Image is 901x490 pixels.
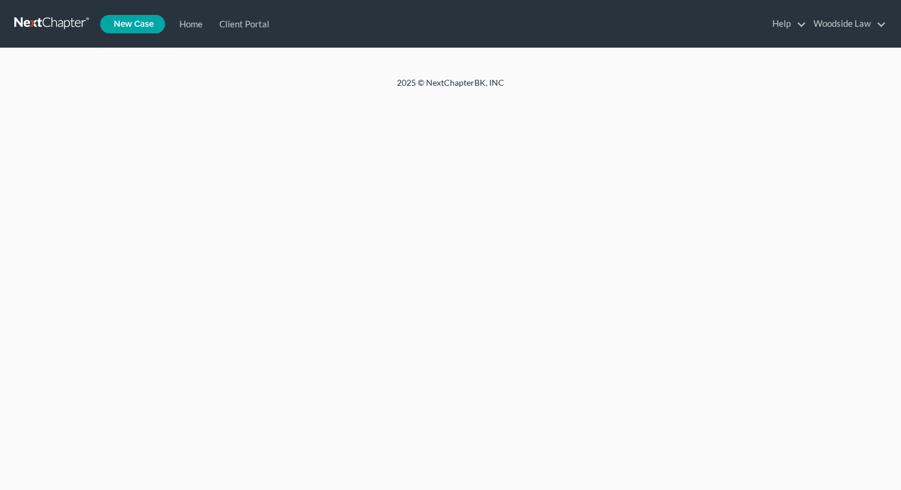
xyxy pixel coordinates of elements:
[169,13,209,35] a: Home
[100,15,165,33] new-legal-case-button: New Case
[209,13,275,35] a: Client Portal
[807,13,886,35] a: Woodside Law
[111,77,790,98] div: 2025 © NextChapterBK, INC
[766,13,806,35] a: Help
